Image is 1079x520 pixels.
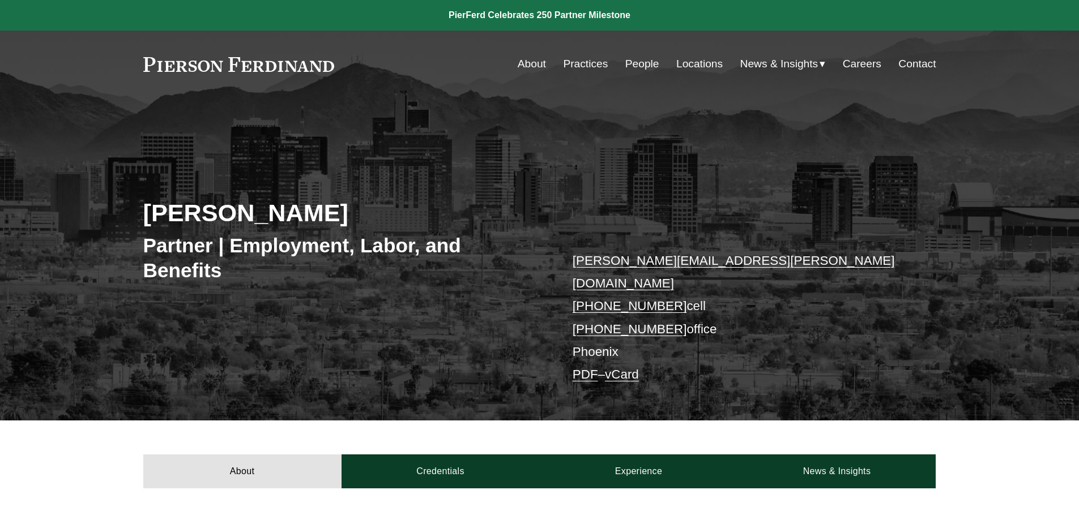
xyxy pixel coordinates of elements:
[573,322,687,336] a: [PHONE_NUMBER]
[143,454,342,488] a: About
[625,53,659,75] a: People
[573,367,598,381] a: PDF
[573,299,687,313] a: [PHONE_NUMBER]
[342,454,540,488] a: Credentials
[676,53,723,75] a: Locations
[898,53,936,75] a: Contact
[563,53,608,75] a: Practices
[573,253,895,290] a: [PERSON_NAME][EMAIL_ADDRESS][PERSON_NAME][DOMAIN_NAME]
[740,54,818,74] span: News & Insights
[843,53,881,75] a: Careers
[143,233,540,282] h3: Partner | Employment, Labor, and Benefits
[143,198,540,227] h2: [PERSON_NAME]
[605,367,639,381] a: vCard
[573,250,903,386] p: cell office Phoenix –
[518,53,546,75] a: About
[737,454,936,488] a: News & Insights
[540,454,738,488] a: Experience
[740,53,826,75] a: folder dropdown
